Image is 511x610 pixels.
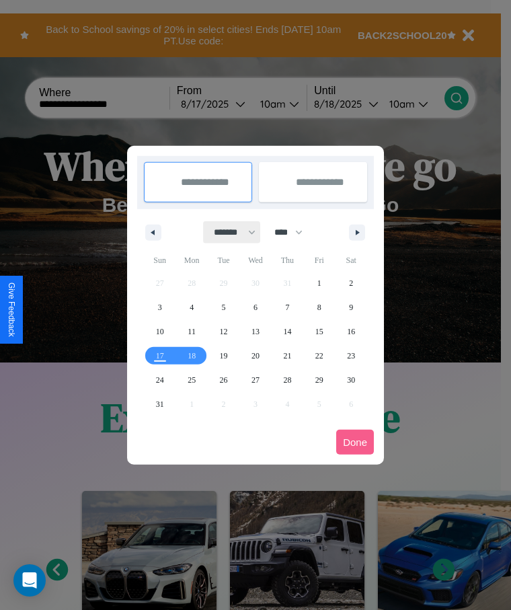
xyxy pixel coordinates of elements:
span: 11 [188,319,196,344]
span: Tue [208,250,239,271]
button: 14 [272,319,303,344]
button: 3 [144,295,175,319]
span: Sat [336,250,367,271]
span: 13 [251,319,260,344]
span: 28 [283,368,291,392]
span: 8 [317,295,321,319]
button: 24 [144,368,175,392]
span: 10 [156,319,164,344]
span: 25 [188,368,196,392]
button: 16 [336,319,367,344]
button: 15 [303,319,335,344]
span: 7 [285,295,289,319]
button: 22 [303,344,335,368]
button: 5 [208,295,239,319]
button: 27 [239,368,271,392]
button: 2 [336,271,367,295]
span: 18 [188,344,196,368]
span: Sun [144,250,175,271]
button: 13 [239,319,271,344]
button: 18 [175,344,207,368]
button: 20 [239,344,271,368]
span: 20 [251,344,260,368]
button: 12 [208,319,239,344]
span: 30 [347,368,355,392]
span: 29 [315,368,323,392]
button: 29 [303,368,335,392]
span: 2 [349,271,353,295]
span: 21 [283,344,291,368]
span: 12 [220,319,228,344]
span: 6 [253,295,258,319]
button: 6 [239,295,271,319]
span: 31 [156,392,164,416]
span: 14 [283,319,291,344]
button: 21 [272,344,303,368]
span: 3 [158,295,162,319]
div: Give Feedback [7,282,16,337]
span: 1 [317,271,321,295]
span: Mon [175,250,207,271]
span: 22 [315,344,323,368]
button: Done [336,430,374,455]
button: 26 [208,368,239,392]
button: 31 [144,392,175,416]
button: 17 [144,344,175,368]
span: 5 [222,295,226,319]
button: 28 [272,368,303,392]
span: 4 [190,295,194,319]
span: 24 [156,368,164,392]
span: Thu [272,250,303,271]
span: 16 [347,319,355,344]
button: 30 [336,368,367,392]
button: 23 [336,344,367,368]
span: 27 [251,368,260,392]
button: 1 [303,271,335,295]
span: 17 [156,344,164,368]
button: 7 [272,295,303,319]
button: 11 [175,319,207,344]
span: Wed [239,250,271,271]
span: 15 [315,319,323,344]
span: Fri [303,250,335,271]
button: 10 [144,319,175,344]
button: 19 [208,344,239,368]
button: 8 [303,295,335,319]
span: 19 [220,344,228,368]
span: 9 [349,295,353,319]
div: Open Intercom Messenger [13,564,46,597]
span: 26 [220,368,228,392]
button: 4 [175,295,207,319]
button: 25 [175,368,207,392]
span: 23 [347,344,355,368]
button: 9 [336,295,367,319]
